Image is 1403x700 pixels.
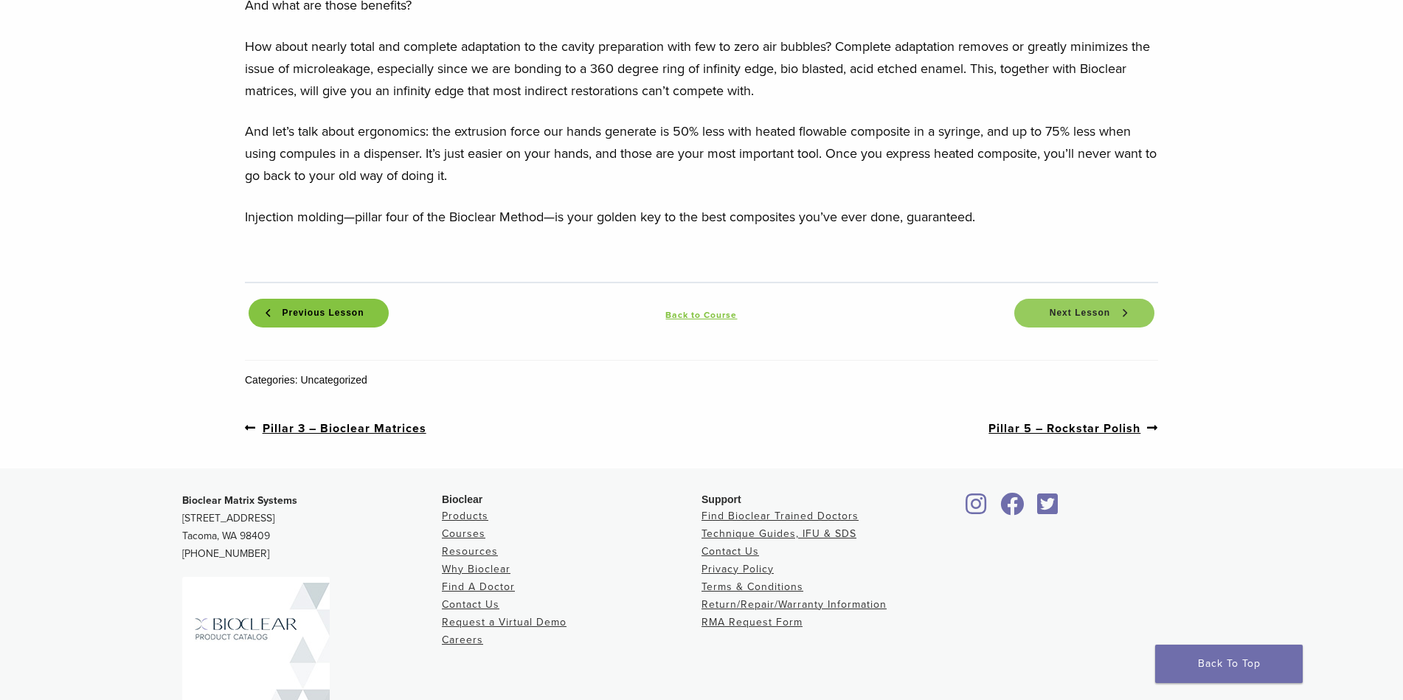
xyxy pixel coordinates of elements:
[442,545,498,558] a: Resources
[182,494,297,507] strong: Bioclear Matrix Systems
[182,492,442,563] p: [STREET_ADDRESS] Tacoma, WA 98409 [PHONE_NUMBER]
[995,502,1029,516] a: Bioclear
[701,545,759,558] a: Contact Us
[701,563,774,575] a: Privacy Policy
[701,598,887,611] a: Return/Repair/Warranty Information
[701,527,856,540] a: Technique Guides, IFU & SDS
[442,563,510,575] a: Why Bioclear
[1014,299,1154,328] a: Next Lesson
[701,493,741,505] span: Support
[701,616,803,628] a: RMA Request Form
[249,299,389,328] a: Previous Lesson
[245,35,1158,102] p: How about nearly total and complete adaptation to the cavity preparation with few to zero air bub...
[701,581,803,593] a: Terms & Conditions
[245,372,1158,388] div: Categories: Uncategorized
[245,120,1158,187] p: And let’s talk about ergonomics: the extrusion force our hands generate is 50% less with heated f...
[631,306,772,324] a: Back to Course
[245,206,1158,228] p: Injection molding—pillar four of the Bioclear Method—is your golden key to the best composites yo...
[245,419,426,437] a: Pillar 3 – Bioclear Matrices
[442,510,488,522] a: Products
[442,616,567,628] a: Request a Virtual Demo
[988,419,1158,437] a: Pillar 5 – Rockstar Polish
[701,510,859,522] a: Find Bioclear Trained Doctors
[442,634,483,646] a: Careers
[1155,645,1303,683] a: Back To Top
[961,502,992,516] a: Bioclear
[442,493,482,505] span: Bioclear
[1032,502,1063,516] a: Bioclear
[442,598,499,611] a: Contact Us
[442,581,515,593] a: Find A Doctor
[442,527,485,540] a: Courses
[245,388,1158,468] nav: Post Navigation
[273,308,373,319] span: Previous Lesson
[1041,308,1119,319] span: Next Lesson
